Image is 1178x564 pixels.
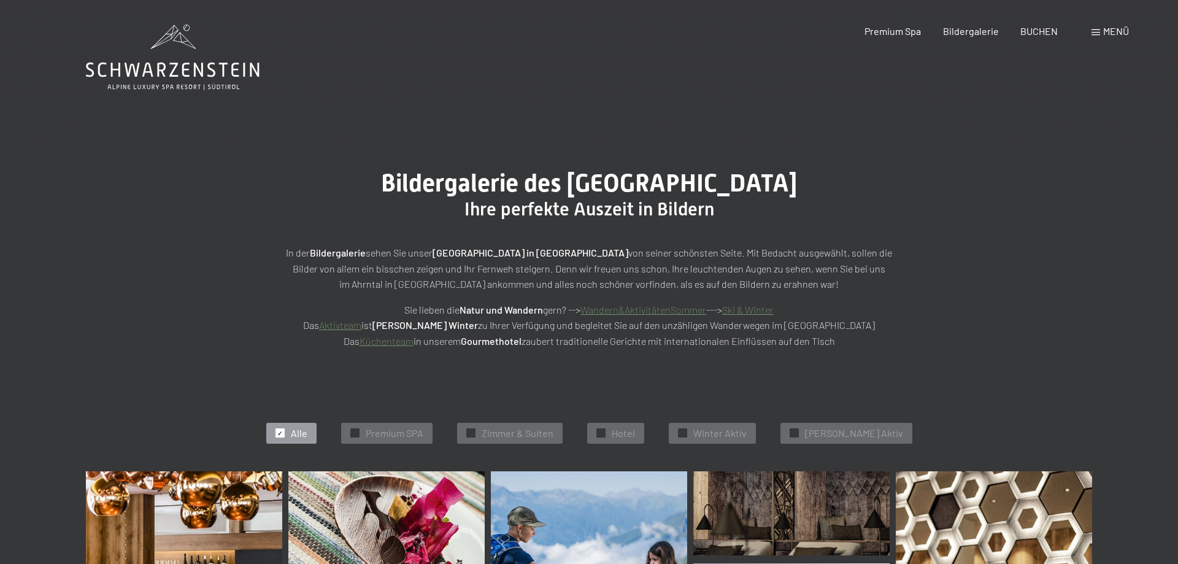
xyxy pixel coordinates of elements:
[381,169,797,198] span: Bildergalerie des [GEOGRAPHIC_DATA]
[693,427,747,440] span: Winter Aktiv
[366,427,423,440] span: Premium SPA
[433,247,628,258] strong: [GEOGRAPHIC_DATA] in [GEOGRAPHIC_DATA]
[580,304,706,315] a: Wandern&AktivitätenSommer
[482,427,553,440] span: Zimmer & Suiten
[791,429,796,438] span: ✓
[352,429,357,438] span: ✓
[310,247,366,258] strong: Bildergalerie
[291,427,307,440] span: Alle
[805,427,903,440] span: [PERSON_NAME] Aktiv
[864,25,921,37] a: Premium Spa
[680,429,685,438] span: ✓
[1103,25,1129,37] span: Menü
[277,429,282,438] span: ✓
[319,319,361,331] a: Aktivteam
[461,335,522,347] strong: Gourmethotel
[372,319,478,331] strong: [PERSON_NAME] Winter
[1020,25,1058,37] a: BUCHEN
[460,304,543,315] strong: Natur und Wandern
[693,471,890,555] img: Ruheräume - Chill Lounge - Wellnesshotel - Ahrntal - Schwarzenstein
[464,198,714,220] span: Ihre perfekte Auszeit in Bildern
[282,302,896,349] p: Sie lieben die gern? --> ---> Das ist zu Ihrer Verfügung und begleitet Sie auf den unzähligen Wan...
[612,427,635,440] span: Hotel
[468,429,473,438] span: ✓
[360,335,414,347] a: Küchenteam
[282,245,896,292] p: In der sehen Sie unser von seiner schönsten Seite. Mit Bedacht ausgewählt, sollen die Bilder von ...
[598,429,603,438] span: ✓
[943,25,999,37] a: Bildergalerie
[722,304,774,315] a: Ski & Winter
